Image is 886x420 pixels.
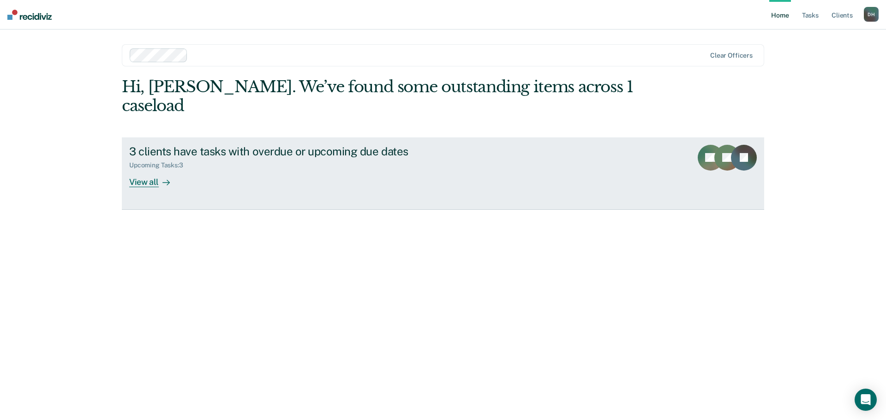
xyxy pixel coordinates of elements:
div: Clear officers [710,52,753,59]
div: Hi, [PERSON_NAME]. We’ve found some outstanding items across 1 caseload [122,77,636,115]
div: 3 clients have tasks with overdue or upcoming due dates [129,145,453,158]
div: Open Intercom Messenger [855,389,877,411]
button: DH [864,7,879,22]
div: Upcoming Tasks : 3 [129,161,191,169]
a: 3 clients have tasks with overdue or upcoming due datesUpcoming Tasks:3View all [122,137,764,210]
div: D H [864,7,879,22]
img: Recidiviz [7,10,52,20]
div: View all [129,169,181,187]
